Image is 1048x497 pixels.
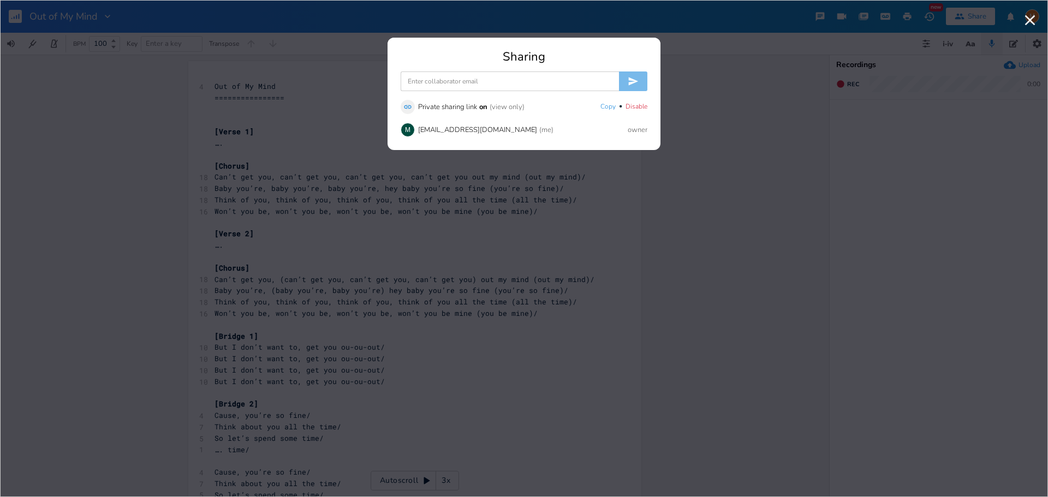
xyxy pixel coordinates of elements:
[626,103,647,112] button: Disable
[401,71,619,91] input: Enter collaborator email
[539,127,553,134] div: (me)
[619,71,647,91] button: Invite
[479,104,487,111] div: on
[628,127,647,134] div: owner
[401,51,647,63] div: Sharing
[600,103,616,112] button: Copy
[418,127,537,134] div: [EMAIL_ADDRESS][DOMAIN_NAME]
[401,123,415,137] div: moust
[490,104,525,111] div: (view only)
[619,103,622,109] div: •
[418,104,477,111] div: Private sharing link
